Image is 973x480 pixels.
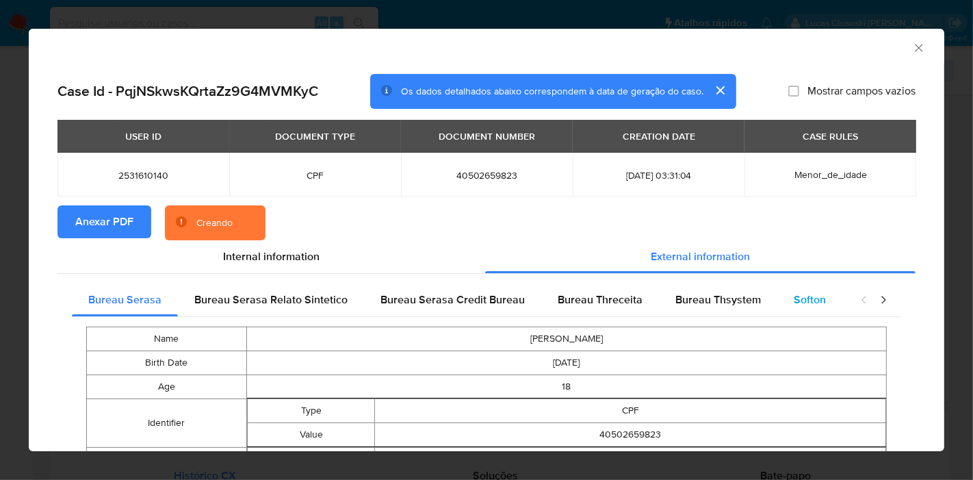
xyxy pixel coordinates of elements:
[267,125,363,148] div: DOCUMENT TYPE
[194,292,348,307] span: Bureau Serasa Relato Sintetico
[794,168,867,181] span: Menor_de_idade
[246,169,385,181] span: CPF
[72,283,846,316] div: Detailed external info
[247,399,375,423] td: Type
[794,125,866,148] div: CASE RULES
[375,448,886,472] td: NIS
[88,292,161,307] span: Bureau Serasa
[246,351,886,375] td: [DATE]
[703,74,736,107] button: cerrar
[651,249,750,264] span: External information
[117,125,170,148] div: USER ID
[75,207,133,237] span: Anexar PDF
[417,169,556,181] span: 40502659823
[788,86,799,97] input: Mostrar campos vazios
[74,169,213,181] span: 2531610140
[807,84,916,98] span: Mostrar campos vazios
[912,41,924,53] button: Fechar a janela
[247,448,375,472] td: Type
[614,125,703,148] div: CREATION DATE
[87,327,247,351] td: Name
[87,399,247,448] td: Identifier
[247,423,375,447] td: Value
[589,169,728,181] span: [DATE] 03:31:04
[401,84,703,98] span: Os dados detalhados abaixo correspondem à data de geração do caso.
[57,205,151,238] button: Anexar PDF
[380,292,525,307] span: Bureau Serasa Credit Bureau
[29,29,944,451] div: closure-recommendation-modal
[246,375,886,399] td: 18
[794,292,826,307] span: Softon
[57,240,916,273] div: Detailed info
[558,292,643,307] span: Bureau Threceita
[246,327,886,351] td: [PERSON_NAME]
[196,216,233,230] div: Creando
[57,82,318,100] h2: Case Id - PqjNSkwsKQrtaZz9G4MVMKyC
[430,125,543,148] div: DOCUMENT NUMBER
[87,351,247,375] td: Birth Date
[87,375,247,399] td: Age
[375,399,886,423] td: CPF
[375,423,886,447] td: 40502659823
[223,249,320,264] span: Internal information
[675,292,761,307] span: Bureau Thsystem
